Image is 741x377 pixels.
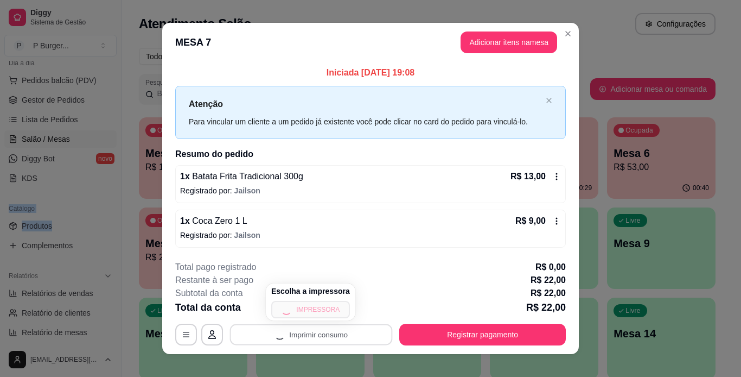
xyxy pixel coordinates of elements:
button: Close [559,25,577,42]
p: R$ 22,00 [531,274,566,287]
span: Jailson [234,186,260,195]
p: R$ 9,00 [515,215,546,228]
span: Batata Frita Tradicional 300g [190,172,303,181]
h2: Resumo do pedido [175,148,566,161]
div: Para vincular um cliente a um pedido já existente você pode clicar no card do pedido para vinculá... [189,116,541,128]
p: 1 x [180,215,247,228]
p: R$ 22,00 [531,287,566,300]
span: Coca Zero 1 L [190,216,247,225]
p: 1 x [180,170,303,183]
button: close [546,97,552,104]
p: Restante à ser pago [175,274,253,287]
p: Registrado por: [180,230,561,241]
button: Adicionar itens namesa [461,32,557,53]
p: R$ 13,00 [510,170,546,183]
p: Subtotal da conta [175,287,243,300]
span: Jailson [234,231,260,240]
p: R$ 0,00 [535,261,566,274]
p: R$ 22,00 [526,300,566,315]
p: Total da conta [175,300,241,315]
p: Atenção [189,97,541,111]
header: MESA 7 [162,23,579,62]
p: Total pago registrado [175,261,256,274]
button: Registrar pagamento [399,324,566,345]
p: Iniciada [DATE] 19:08 [175,66,566,79]
h4: Escolha a impressora [271,286,350,297]
p: Registrado por: [180,185,561,196]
